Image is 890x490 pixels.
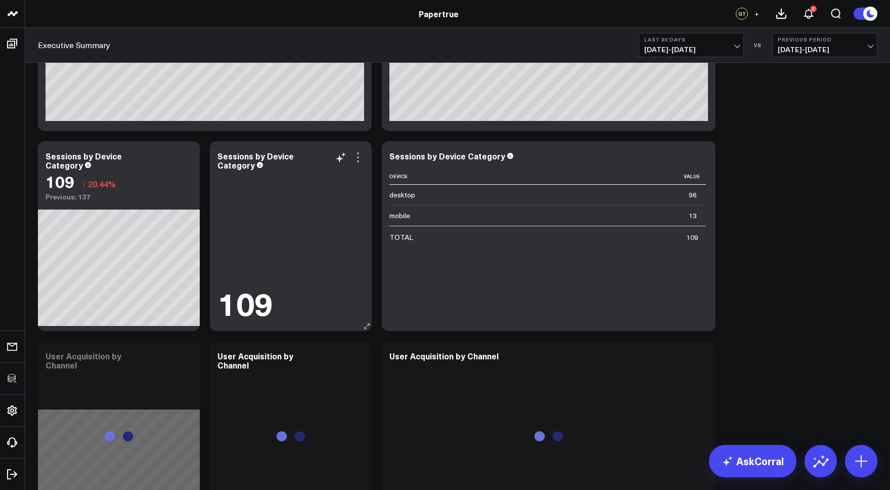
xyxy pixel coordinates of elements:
div: User Acquisition by Channel [46,350,121,371]
th: Value [491,168,706,185]
span: ↓ [82,177,86,190]
div: VS [749,42,767,48]
div: 109 [217,287,274,318]
a: Papertrue [419,8,459,19]
div: 13 [689,211,697,221]
div: User Acquisition by Channel [217,350,293,371]
a: Executive Summary [38,39,110,51]
div: 96 [689,190,697,200]
button: Previous Period[DATE]-[DATE] [772,33,877,57]
span: [DATE] - [DATE] [778,46,872,54]
div: 109 [46,172,74,190]
div: User Acquisition by Channel [389,350,499,361]
div: Previous: 137 [46,193,192,201]
button: Last 30 Days[DATE]-[DATE] [639,33,744,57]
div: 2 [810,6,817,12]
div: Sessions by Device Category [46,150,122,171]
div: Sessions by Device Category [217,150,294,171]
span: 20.44% [88,178,116,189]
span: [DATE] - [DATE] [644,46,738,54]
th: Device [389,168,491,185]
div: 109 [686,232,698,242]
div: TOTAL [389,232,413,242]
b: Last 30 Days [644,36,738,43]
div: mobile [389,211,410,221]
div: desktop [389,190,415,200]
b: Previous Period [778,36,872,43]
a: AskCorral [709,445,796,477]
span: + [754,10,759,17]
button: + [750,8,763,20]
div: GT [736,8,748,20]
div: Sessions by Device Category [389,150,505,161]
